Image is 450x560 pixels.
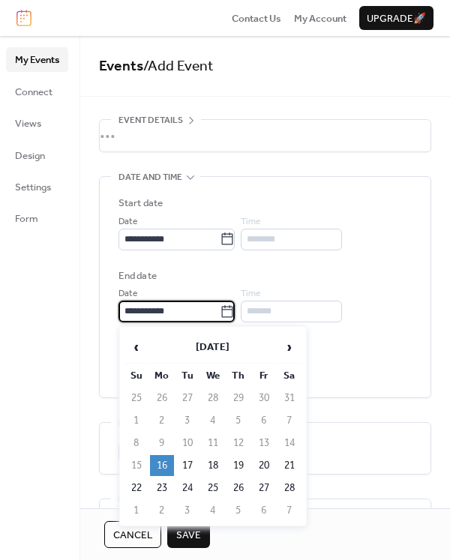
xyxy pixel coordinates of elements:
div: Start date [118,196,163,211]
span: Connect [15,85,52,100]
td: 1 [124,500,148,521]
a: Contact Us [232,10,281,25]
th: Fr [252,365,276,386]
span: Form [15,211,38,226]
span: Date [118,214,137,229]
td: 22 [124,478,148,499]
td: 15 [124,455,148,476]
td: 10 [175,433,199,454]
a: My Account [294,10,346,25]
th: Th [226,365,250,386]
th: We [201,365,225,386]
th: Tu [175,365,199,386]
td: 25 [124,388,148,409]
td: 28 [277,478,301,499]
img: logo [16,10,31,26]
span: Time [241,286,260,301]
button: Cancel [104,521,161,548]
button: Save [167,521,210,548]
td: 25 [201,478,225,499]
a: Settings [6,175,68,199]
button: Upgrade🚀 [359,6,433,30]
span: › [278,332,301,362]
td: 27 [252,478,276,499]
td: 3 [175,500,199,521]
span: Date and time [118,170,182,185]
span: Date [118,286,137,301]
a: Events [99,52,143,80]
td: 3 [175,410,199,431]
td: 6 [252,500,276,521]
span: Upgrade 🚀 [367,11,426,26]
td: 6 [252,410,276,431]
td: 29 [226,388,250,409]
span: Cancel [113,528,152,543]
td: 13 [252,433,276,454]
td: 2 [150,500,174,521]
td: 26 [226,478,250,499]
td: 8 [124,433,148,454]
td: 9 [150,433,174,454]
td: 16 [150,455,174,476]
td: 27 [175,388,199,409]
td: 24 [175,478,199,499]
th: Mo [150,365,174,386]
td: 18 [201,455,225,476]
span: Design [15,148,45,163]
td: 21 [277,455,301,476]
span: Settings [15,180,51,195]
td: 31 [277,388,301,409]
a: My Events [6,47,68,71]
td: 12 [226,433,250,454]
span: Views [15,116,41,131]
td: 4 [201,500,225,521]
td: 30 [252,388,276,409]
span: Save [176,528,201,543]
span: My Events [15,52,59,67]
span: Event details [118,113,183,128]
a: Connect [6,79,68,103]
th: Sa [277,365,301,386]
td: 20 [252,455,276,476]
a: Design [6,143,68,167]
th: Su [124,365,148,386]
span: Time [241,214,260,229]
td: 7 [277,500,301,521]
td: 4 [201,410,225,431]
div: ••• [100,120,430,151]
td: 1 [124,410,148,431]
td: 14 [277,433,301,454]
th: [DATE] [150,331,276,364]
td: 7 [277,410,301,431]
span: My Account [294,11,346,26]
td: 23 [150,478,174,499]
span: Contact Us [232,11,281,26]
td: 26 [150,388,174,409]
td: 5 [226,410,250,431]
a: Form [6,206,68,230]
a: Views [6,111,68,135]
span: ‹ [125,332,148,362]
td: 5 [226,500,250,521]
td: 19 [226,455,250,476]
td: 2 [150,410,174,431]
td: 28 [201,388,225,409]
td: 11 [201,433,225,454]
td: 17 [175,455,199,476]
span: / Add Event [143,52,214,80]
div: End date [118,268,157,283]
